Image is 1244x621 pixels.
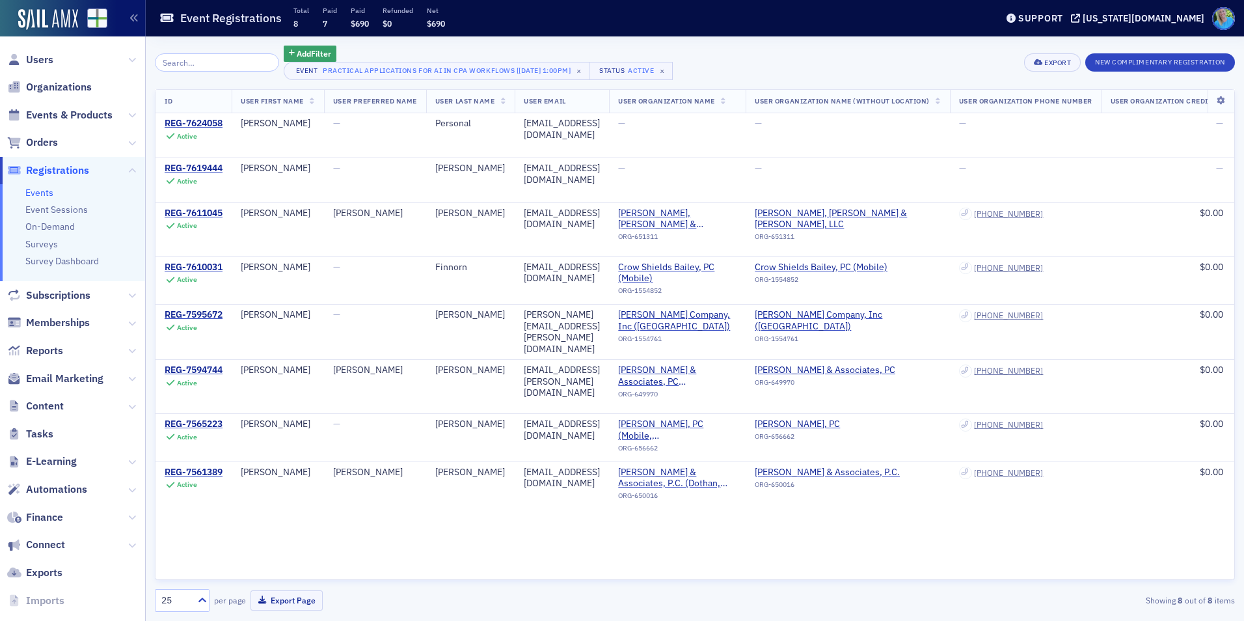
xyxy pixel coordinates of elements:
a: [PERSON_NAME] & Associates, P.C. [755,467,900,478]
p: Refunded [383,6,413,15]
span: — [959,117,966,129]
div: Active [177,221,197,230]
span: Crow Shields Bailey, PC (Mobile) [618,262,737,284]
p: Paid [351,6,369,15]
span: McDaniel & Associates, P.C. [755,467,900,478]
span: — [755,117,762,129]
span: — [333,261,340,273]
a: [PERSON_NAME] Company, Inc ([GEOGRAPHIC_DATA]) [755,309,941,332]
div: ORG-649970 [618,390,737,403]
span: Orders [26,135,58,150]
span: User Organization Phone Number [959,96,1092,105]
span: Profile [1212,7,1235,30]
a: [PHONE_NUMBER] [974,310,1043,320]
div: [PERSON_NAME] [435,208,506,219]
a: Email Marketing [7,372,103,386]
span: — [1216,162,1223,174]
div: [PERSON_NAME][EMAIL_ADDRESS][PERSON_NAME][DOMAIN_NAME] [524,309,600,355]
a: [PHONE_NUMBER] [974,468,1043,478]
span: Memberships [26,316,90,330]
span: Content [26,399,64,413]
div: ORG-1554852 [755,275,887,288]
span: Imports [26,594,64,608]
span: McDaniel & Associates, P.C. (Dothan, AL) [618,467,737,490]
a: View Homepage [78,8,107,31]
span: User Organization Name (Without Location) [755,96,930,105]
span: Exports [26,566,62,580]
div: [EMAIL_ADDRESS][DOMAIN_NAME] [524,208,600,230]
div: ORG-1554852 [618,286,737,299]
a: [PERSON_NAME], [PERSON_NAME] & [PERSON_NAME], LLC ([GEOGRAPHIC_DATA], [GEOGRAPHIC_DATA]) [618,208,737,230]
a: [PHONE_NUMBER] [974,420,1043,430]
span: Add Filter [297,48,331,59]
span: Subscriptions [26,288,90,303]
a: [PERSON_NAME] & Associates, PC [755,365,895,376]
span: Automations [26,482,87,497]
div: [EMAIL_ADDRESS][DOMAIN_NAME] [524,163,600,186]
span: $0 [383,18,392,29]
a: REG-7624058 [165,118,223,130]
div: Finnorn [435,262,506,273]
input: Search… [155,53,279,72]
a: Finance [7,510,63,525]
span: — [333,162,340,174]
div: [EMAIL_ADDRESS][DOMAIN_NAME] [524,262,600,284]
div: REG-7565223 [165,419,223,430]
button: AddFilter [284,46,337,62]
span: $690 [351,18,369,29]
div: Active [177,480,197,489]
span: — [959,162,966,174]
label: per page [214,594,246,606]
button: [US_STATE][DOMAIN_NAME] [1071,14,1209,23]
a: Subscriptions [7,288,90,303]
span: × [656,65,668,77]
span: Organizations [26,80,92,94]
div: [PERSON_NAME] [333,365,417,376]
div: [EMAIL_ADDRESS][PERSON_NAME][DOMAIN_NAME] [524,365,600,399]
div: [PERSON_NAME] [435,467,506,478]
div: [EMAIL_ADDRESS][DOMAIN_NAME] [524,467,600,490]
span: Drummond Company, Inc (Birmingham) [755,309,941,332]
div: [PERSON_NAME] [435,163,506,174]
strong: 8 [1176,594,1185,606]
div: Export [1044,59,1071,66]
span: $0.00 [1200,261,1223,273]
span: User Email [524,96,565,105]
div: [PERSON_NAME] [241,208,315,219]
span: User First Name [241,96,304,105]
span: Connect [26,538,65,552]
a: Crow Shields Bailey, PC (Mobile) [755,262,887,273]
a: Exports [7,566,62,580]
a: Connect [7,538,65,552]
span: Registrations [26,163,89,178]
div: REG-7619444 [165,163,223,174]
span: Tasks [26,427,53,441]
strong: 8 [1206,594,1215,606]
a: [PHONE_NUMBER] [974,263,1043,273]
button: EventPractical Applications for AI in CPA Workflows [[DATE] 1:00pm]× [284,62,590,80]
a: [PERSON_NAME], PC (Mobile, [GEOGRAPHIC_DATA]) [618,419,737,441]
span: 8 [293,18,298,29]
button: StatusActive× [589,62,673,80]
span: Himmelwright, Huguley & Boles, LLC [755,208,941,230]
div: REG-7611045 [165,208,223,219]
div: [PERSON_NAME] [435,365,506,376]
a: [PERSON_NAME] & Associates, PC ([GEOGRAPHIC_DATA], [GEOGRAPHIC_DATA]) [618,365,737,387]
div: Status [599,66,626,75]
a: Registrations [7,163,89,178]
a: Organizations [7,80,92,94]
a: [PERSON_NAME] Company, Inc ([GEOGRAPHIC_DATA]) [618,309,737,332]
div: [PHONE_NUMBER] [974,209,1043,219]
img: SailAMX [87,8,107,29]
a: On-Demand [25,221,75,232]
a: [PHONE_NUMBER] [974,366,1043,376]
span: Events & Products [26,108,113,122]
span: User Preferred Name [333,96,417,105]
a: Automations [7,482,87,497]
div: ORG-650016 [618,491,737,504]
